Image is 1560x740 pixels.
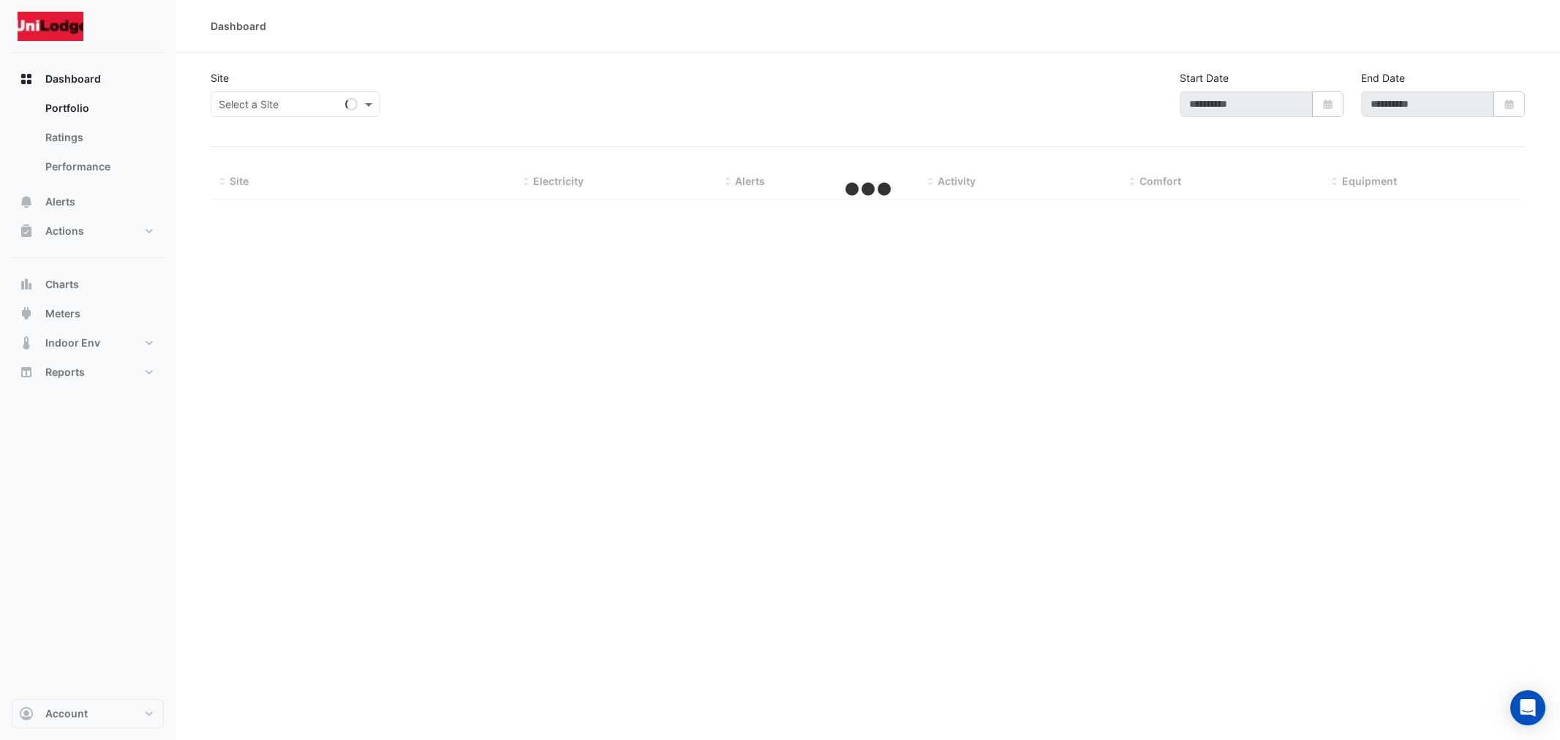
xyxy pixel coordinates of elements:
app-icon: Indoor Env [19,336,34,350]
app-icon: Charts [19,277,34,292]
app-icon: Alerts [19,195,34,209]
span: Activity [938,175,976,187]
label: End Date [1361,70,1405,86]
button: Reports [12,358,164,387]
span: Charts [45,277,79,292]
div: Dashboard [12,94,164,187]
button: Account [12,699,164,728]
a: Performance [34,152,164,181]
span: Site [230,175,249,187]
label: Start Date [1180,70,1229,86]
app-icon: Reports [19,365,34,380]
span: Equipment [1342,175,1397,187]
button: Actions [12,216,164,246]
span: Account [45,706,88,721]
app-icon: Dashboard [19,72,34,86]
span: Alerts [45,195,75,209]
a: Ratings [34,123,164,152]
span: Dashboard [45,72,101,86]
button: Meters [12,299,164,328]
span: Actions [45,224,84,238]
button: Alerts [12,187,164,216]
span: Meters [45,306,80,321]
div: Dashboard [211,18,266,34]
button: Charts [12,270,164,299]
span: Reports [45,365,85,380]
img: Company Logo [18,12,83,41]
span: Comfort [1139,175,1181,187]
button: Indoor Env [12,328,164,358]
button: Dashboard [12,64,164,94]
span: Electricity [533,175,584,187]
label: Site [211,70,229,86]
span: Indoor Env [45,336,100,350]
div: Open Intercom Messenger [1510,690,1545,725]
a: Portfolio [34,94,164,123]
app-icon: Actions [19,224,34,238]
app-icon: Meters [19,306,34,321]
span: Alerts [735,175,765,187]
